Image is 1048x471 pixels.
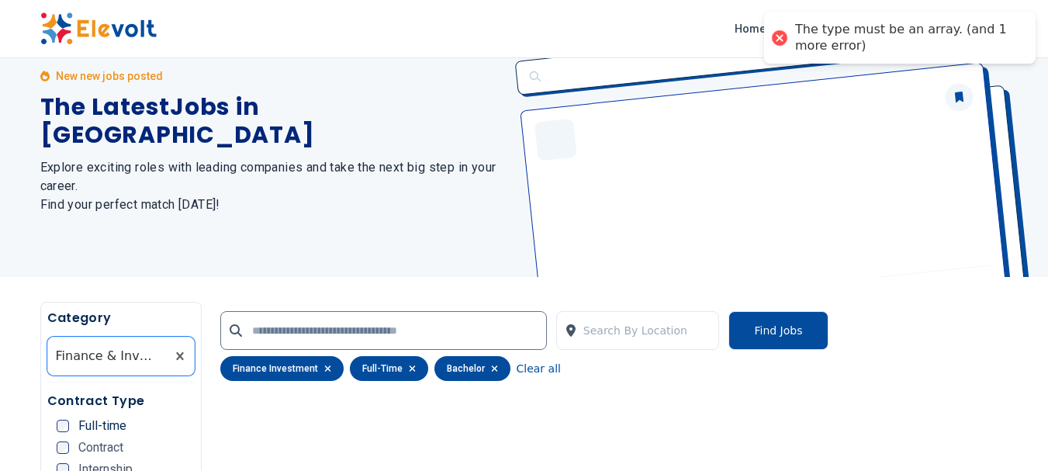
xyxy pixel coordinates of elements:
[795,22,1020,54] div: The type must be an array. (and 1 more error)
[728,16,772,41] a: Home
[220,356,344,381] div: finance investment
[40,158,506,214] h2: Explore exciting roles with leading companies and take the next big step in your career. Find you...
[47,392,195,410] h5: Contract Type
[434,356,510,381] div: bachelor
[350,356,428,381] div: full-time
[40,12,157,45] img: Elevolt
[78,442,123,454] span: Contract
[57,442,69,454] input: Contract
[970,397,1048,471] iframe: Chat Widget
[40,93,506,149] h1: The Latest Jobs in [GEOGRAPHIC_DATA]
[47,309,195,327] h5: Category
[56,68,163,84] p: New new jobs posted
[57,420,69,432] input: Full-time
[78,420,126,432] span: Full-time
[517,356,561,381] button: Clear all
[728,311,828,350] button: Find Jobs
